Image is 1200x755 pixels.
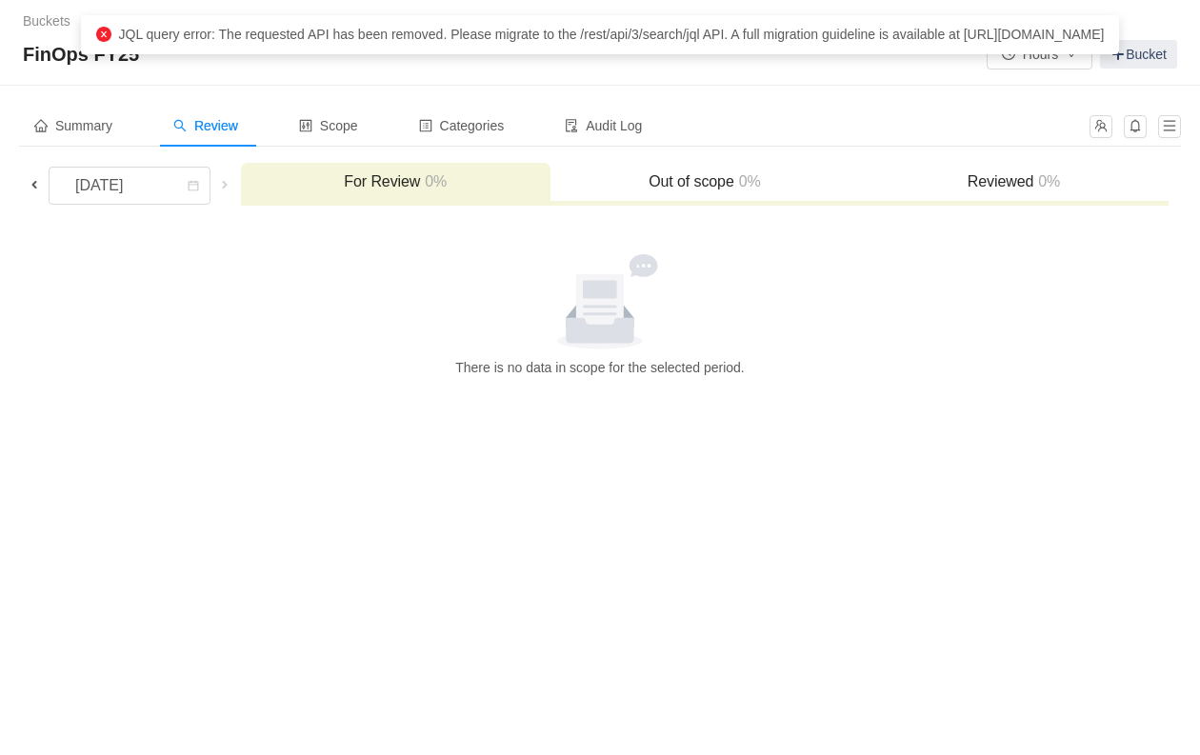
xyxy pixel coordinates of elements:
[560,172,850,191] h3: Out of scope
[1033,173,1060,189] span: 0%
[734,173,761,189] span: 0%
[188,180,199,193] i: icon: calendar
[23,39,150,70] span: FinOps FY25
[299,118,358,133] span: Scope
[34,119,48,132] i: icon: home
[420,173,447,189] span: 0%
[96,27,111,42] i: icon: close-circle
[119,27,1105,42] span: JQL query error: The requested API has been removed. Please migrate to the /rest/api/3/search/jql...
[34,118,112,133] span: Summary
[455,360,745,375] span: There is no data in scope for the selected period.
[173,118,238,133] span: Review
[250,172,541,191] h3: For Review
[565,118,642,133] span: Audit Log
[1124,115,1147,138] button: icon: bell
[987,39,1092,70] button: icon: clock-circleHoursicon: down
[565,119,578,132] i: icon: audit
[299,119,312,132] i: icon: control
[419,119,432,132] i: icon: profile
[23,13,70,29] a: Buckets
[173,119,187,132] i: icon: search
[869,172,1159,191] h3: Reviewed
[1158,115,1181,138] button: icon: menu
[1100,40,1177,69] a: Bucket
[419,118,505,133] span: Categories
[1090,115,1112,138] button: icon: team
[60,168,142,204] div: [DATE]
